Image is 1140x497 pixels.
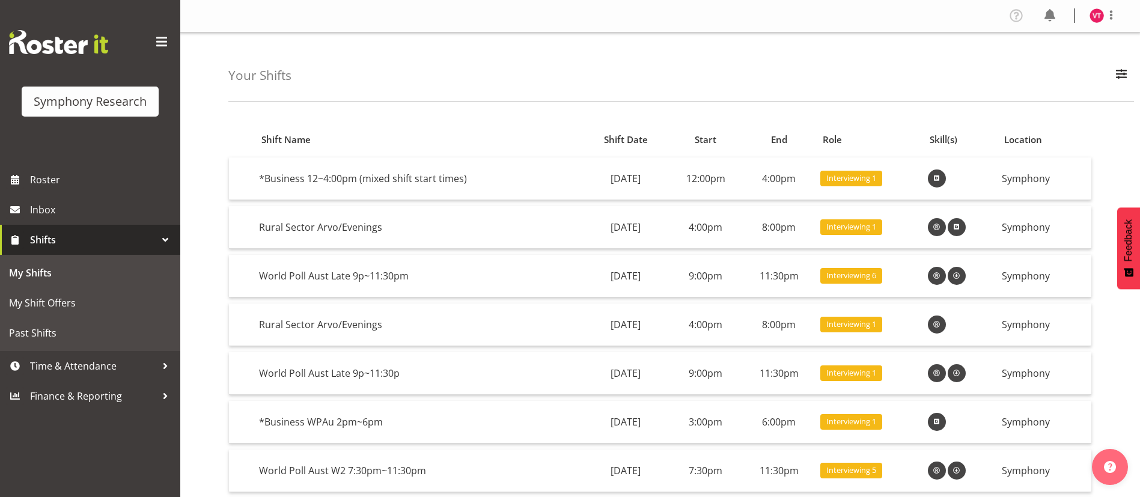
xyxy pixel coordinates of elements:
td: World Poll Aust Late 9p~11:30pm [254,255,582,297]
span: Role [823,133,842,147]
td: Rural Sector Arvo/Evenings [254,303,582,346]
td: [DATE] [582,206,669,249]
div: Symphony Research [34,93,147,111]
span: Interviewing 1 [826,367,876,379]
span: Shift Name [261,133,311,147]
td: 8:00pm [742,303,815,346]
td: 6:00pm [742,401,815,444]
button: Feedback - Show survey [1117,207,1140,289]
td: 4:00pm [742,157,815,200]
span: Interviewing 1 [826,319,876,330]
td: [DATE] [582,255,669,297]
img: vala-tone11405.jpg [1090,8,1104,23]
td: 11:30pm [742,450,815,492]
a: My Shift Offers [3,288,177,318]
h4: Your Shifts [228,69,291,82]
td: 3:00pm [669,401,742,444]
td: 4:00pm [669,206,742,249]
span: Interviewing 1 [826,221,876,233]
td: 11:30pm [742,352,815,395]
td: *Business 12~4:00pm (mixed shift start times) [254,157,582,200]
span: Roster [30,171,174,189]
td: [DATE] [582,352,669,395]
td: [DATE] [582,401,669,444]
td: World Poll Aust W2 7:30pm~11:30pm [254,450,582,492]
span: My Shifts [9,264,171,282]
td: *Business WPAu 2pm~6pm [254,401,582,444]
td: 7:30pm [669,450,742,492]
td: 9:00pm [669,352,742,395]
td: Rural Sector Arvo/Evenings [254,206,582,249]
span: Interviewing 1 [826,416,876,427]
span: Finance & Reporting [30,387,156,405]
span: Interviewing 5 [826,465,876,476]
td: [DATE] [582,450,669,492]
td: 11:30pm [742,255,815,297]
td: Symphony [997,450,1091,492]
span: Skill(s) [930,133,957,147]
td: Symphony [997,206,1091,249]
td: Symphony [997,255,1091,297]
td: 8:00pm [742,206,815,249]
td: Symphony [997,157,1091,200]
td: 9:00pm [669,255,742,297]
td: Symphony [997,401,1091,444]
span: Shifts [30,231,156,249]
span: Past Shifts [9,324,171,342]
td: World Poll Aust Late 9p~11:30p [254,352,582,395]
td: Symphony [997,303,1091,346]
span: End [771,133,787,147]
a: Past Shifts [3,318,177,348]
span: Inbox [30,201,174,219]
img: help-xxl-2.png [1104,461,1116,473]
td: 4:00pm [669,303,742,346]
span: Feedback [1123,219,1134,261]
span: My Shift Offers [9,294,171,312]
td: [DATE] [582,157,669,200]
span: Start [695,133,716,147]
td: Symphony [997,352,1091,395]
span: Interviewing 6 [826,270,876,281]
span: Shift Date [604,133,648,147]
a: My Shifts [3,258,177,288]
button: Filter Employees [1109,63,1134,89]
td: [DATE] [582,303,669,346]
span: Location [1004,133,1042,147]
td: 12:00pm [669,157,742,200]
span: Time & Attendance [30,357,156,375]
span: Interviewing 1 [826,172,876,184]
img: Rosterit website logo [9,30,108,54]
